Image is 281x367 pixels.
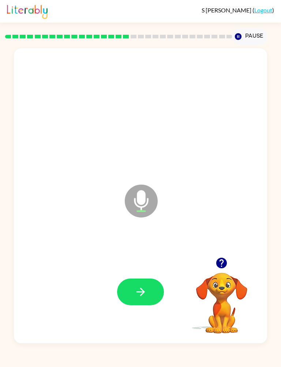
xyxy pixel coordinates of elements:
[185,261,258,334] video: Your browser must support playing .mp4 files to use Literably. Please try using another browser.
[232,28,267,45] button: Pause
[7,3,48,19] img: Literably
[202,7,252,14] span: S [PERSON_NAME]
[254,7,272,14] a: Logout
[202,7,274,14] div: ( )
